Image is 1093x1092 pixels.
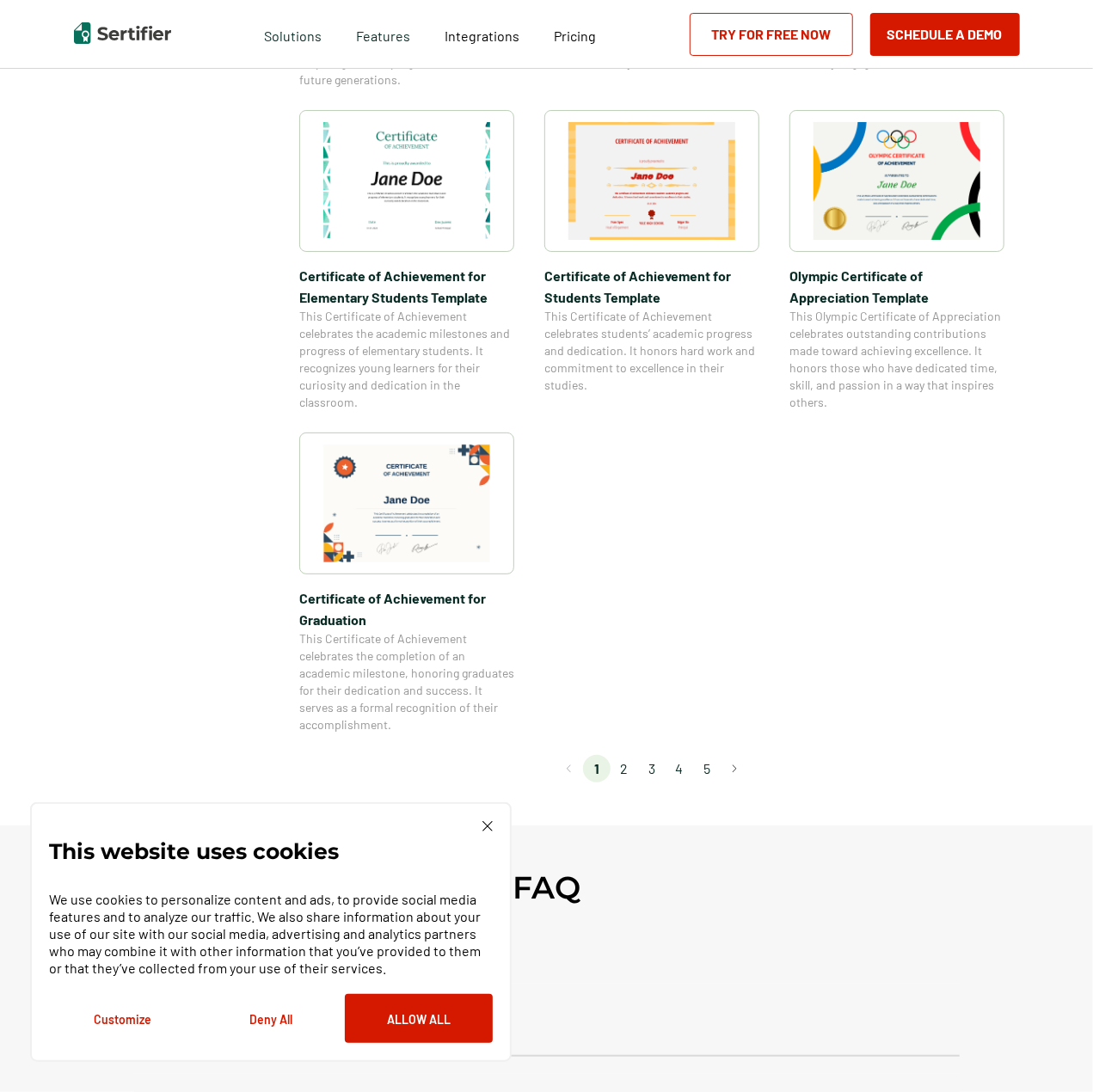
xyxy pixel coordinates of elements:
h2: FAQ [513,868,580,906]
li: page 4 [666,755,693,782]
iframe: Chat Widget [1007,1009,1093,1092]
p: This website uses cookies [49,843,339,860]
img: Certificate of Achievement for Elementary Students Template [323,122,490,240]
a: Pricing [554,23,596,45]
span: Olympic Certificate of Appreciation​ Template [789,265,1004,308]
button: What is a certificate template? [134,984,960,1057]
p: We use cookies to personalize content and ads, to provide social media features and to analyze ou... [49,891,493,977]
button: Allow All [345,994,493,1043]
span: Certificate of Achievement for Graduation [299,587,514,630]
a: Integrations [445,23,519,45]
a: Certificate of Achievement for Students TemplateCertificate of Achievement for Students TemplateT... [544,110,759,411]
img: Sertifier | Digital Credentialing Platform [74,22,171,44]
button: Customize [49,994,197,1043]
button: Go to next page [721,755,748,782]
li: page 3 [638,755,666,782]
a: Certificate of Achievement for Elementary Students TemplateCertificate of Achievement for Element... [299,110,514,411]
span: Solutions [264,23,322,45]
span: This Certificate of Achievement celebrates students’ academic progress and dedication. It honors ... [544,308,759,394]
button: Schedule a Demo [870,13,1020,56]
span: This Olympic Certificate of Appreciation celebrates outstanding contributions made toward achievi... [789,308,1004,411]
a: Try for Free Now [690,13,853,56]
span: This Certificate of Achievement celebrates the completion of an academic milestone, honoring grad... [299,630,514,733]
li: page 1 [583,755,611,782]
button: Deny All [197,994,345,1043]
li: page 2 [611,755,638,782]
li: page 5 [693,755,721,782]
img: Cookie Popup Close [482,821,493,831]
span: Certificate of Achievement for Students Template [544,265,759,308]
img: Certificate of Achievement for Students Template [568,122,735,240]
span: Integrations [445,28,519,44]
span: Features [356,23,410,45]
button: Go to previous page [556,755,583,782]
a: Certificate of Achievement for GraduationCertificate of Achievement for GraduationThis Certificat... [299,433,514,733]
span: Pricing [554,28,596,44]
img: Olympic Certificate of Appreciation​ Template [814,122,980,240]
a: Olympic Certificate of Appreciation​ TemplateOlympic Certificate of Appreciation​ TemplateThis Ol... [789,110,1004,411]
img: Certificate of Achievement for Graduation [323,445,490,562]
span: Certificate of Achievement for Elementary Students Template [299,265,514,308]
span: This Certificate of Achievement celebrates the academic milestones and progress of elementary stu... [299,308,514,411]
